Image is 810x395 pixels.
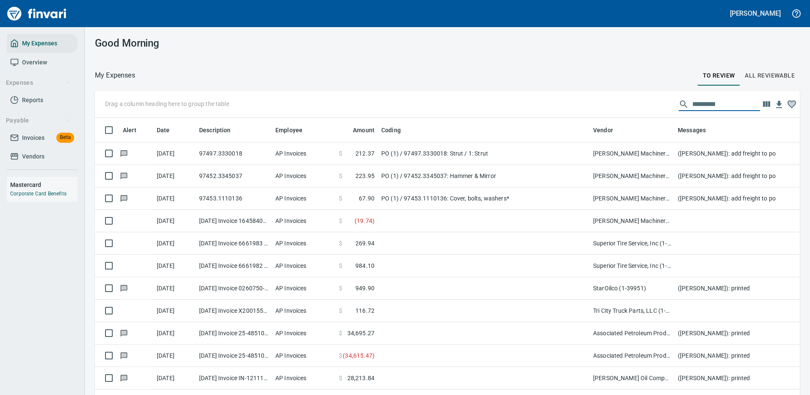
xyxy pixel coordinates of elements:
[785,98,798,111] button: Column choices favorited. Click to reset to default
[196,322,272,345] td: [DATE] Invoice 25-485103A from Associated Petroleum Products Inc (APP) (1-23098)
[590,277,674,300] td: StarOilco (1-39951)
[196,277,272,300] td: [DATE] Invoice 0260750-IN from StarOilco (1-39951)
[590,210,674,232] td: [PERSON_NAME] Machinery Inc (1-10774)
[339,239,342,248] span: $
[119,173,128,178] span: Has messages
[7,147,78,166] a: Vendors
[590,165,674,187] td: [PERSON_NAME] Machinery Co (1-10794)
[153,165,196,187] td: [DATE]
[105,100,229,108] p: Drag a column heading here to group the table
[153,300,196,322] td: [DATE]
[590,232,674,255] td: Superior Tire Service, Inc (1-10991)
[153,255,196,277] td: [DATE]
[22,38,57,49] span: My Expenses
[95,37,316,49] h3: Good Morning
[272,210,336,232] td: AP Invoices
[339,261,342,270] span: $
[196,300,272,322] td: [DATE] Invoice X200155225:01 from Tri City Truck Parts, LLC (1-38870)
[590,187,674,210] td: [PERSON_NAME] Machinery Co (1-10794)
[7,53,78,72] a: Overview
[199,125,231,135] span: Description
[353,125,374,135] span: Amount
[773,98,785,111] button: Download table
[272,300,336,322] td: AP Invoices
[355,284,374,292] span: 949.90
[196,187,272,210] td: 97453.1110136
[196,345,272,367] td: [DATE] Invoice 25-485103C from Associated Petroleum Products Inc (APP) (1-23098)
[95,70,135,81] p: My Expenses
[730,9,781,18] h5: [PERSON_NAME]
[7,128,78,147] a: InvoicesBeta
[153,232,196,255] td: [DATE]
[272,255,336,277] td: AP Invoices
[355,172,374,180] span: 223.95
[153,277,196,300] td: [DATE]
[22,95,43,106] span: Reports
[590,300,674,322] td: Tri City Truck Parts, LLC (1-38870)
[153,210,196,232] td: [DATE]
[3,75,73,91] button: Expenses
[196,142,272,165] td: 97497.3330018
[119,330,128,336] span: Has messages
[355,261,374,270] span: 984.10
[378,142,590,165] td: PO (1) / 97497.3330018: Strut / 1: Strut
[272,142,336,165] td: AP Invoices
[339,149,342,158] span: $
[7,34,78,53] a: My Expenses
[272,277,336,300] td: AP Invoices
[196,255,272,277] td: [DATE] Invoice 6661982 from Superior Tire Service, Inc (1-10991)
[590,142,674,165] td: [PERSON_NAME] Machinery Co (1-10794)
[196,232,272,255] td: [DATE] Invoice 6661983 from Superior Tire Service, Inc (1-10991)
[590,367,674,389] td: [PERSON_NAME] Oil Company, Inc (1-12936)
[339,351,342,360] span: $
[760,98,773,111] button: Choose columns to display
[153,367,196,389] td: [DATE]
[728,7,783,20] button: [PERSON_NAME]
[22,57,47,68] span: Overview
[745,70,795,81] span: All Reviewable
[119,285,128,291] span: Has messages
[153,142,196,165] td: [DATE]
[359,194,374,203] span: 67.90
[3,113,73,128] button: Payable
[199,125,242,135] span: Description
[6,115,70,126] span: Payable
[272,322,336,345] td: AP Invoices
[272,345,336,367] td: AP Invoices
[355,306,374,315] span: 116.72
[157,125,170,135] span: Date
[272,187,336,210] td: AP Invoices
[153,322,196,345] td: [DATE]
[153,187,196,210] td: [DATE]
[678,125,706,135] span: Messages
[703,70,735,81] span: To Review
[22,133,44,143] span: Invoices
[119,150,128,156] span: Has messages
[272,367,336,389] td: AP Invoices
[678,125,717,135] span: Messages
[119,353,128,358] span: Has messages
[339,194,342,203] span: $
[6,78,70,88] span: Expenses
[95,70,135,81] nav: breadcrumb
[339,172,342,180] span: $
[275,125,313,135] span: Employee
[381,125,412,135] span: Coding
[123,125,147,135] span: Alert
[272,232,336,255] td: AP Invoices
[196,210,272,232] td: [DATE] Invoice 16458408 from [PERSON_NAME] Machinery Inc (1-10774)
[381,125,401,135] span: Coding
[339,217,342,225] span: $
[5,3,69,24] a: Finvari
[339,284,342,292] span: $
[593,125,613,135] span: Vendor
[339,306,342,315] span: $
[119,195,128,201] span: Has messages
[157,125,181,135] span: Date
[123,125,136,135] span: Alert
[590,322,674,345] td: Associated Petroleum Products Inc (APP) (1-23098)
[355,217,374,225] span: ( 19.74 )
[275,125,302,135] span: Employee
[378,165,590,187] td: PO (1) / 97452.3345037: Hammer & Mirror
[339,329,342,337] span: $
